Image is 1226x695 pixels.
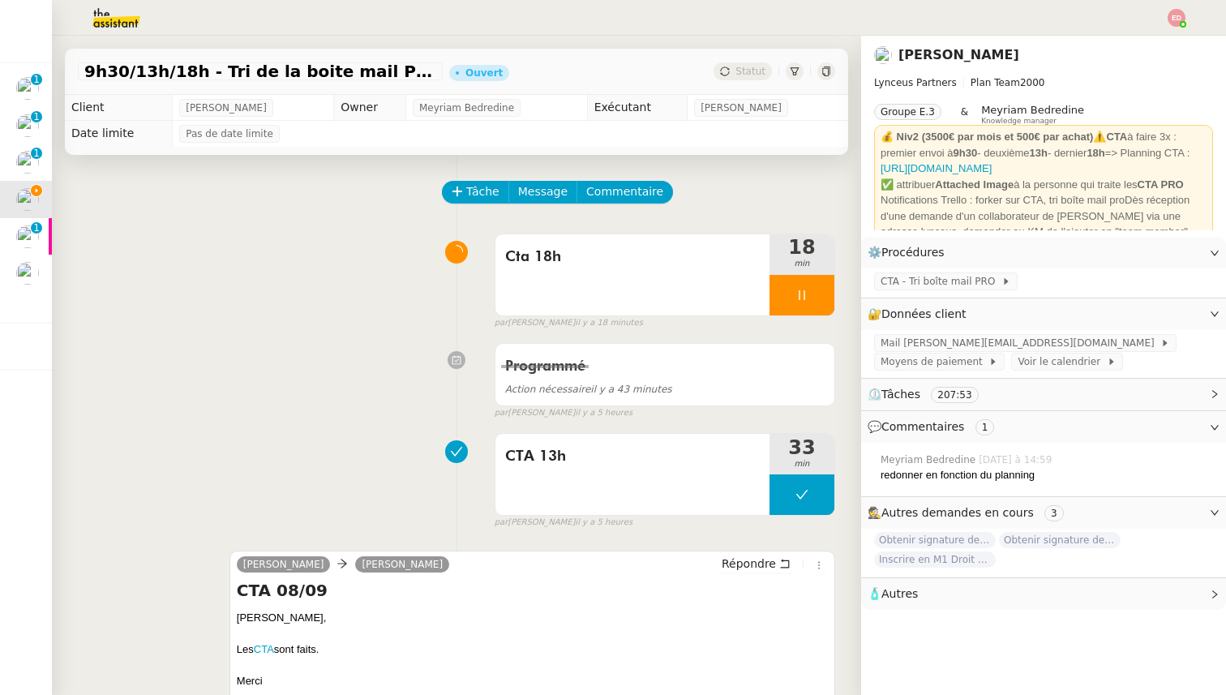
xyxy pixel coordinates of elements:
span: 2000 [1020,77,1045,88]
span: 💬 [868,420,1001,433]
nz-tag: 207:53 [931,387,978,403]
span: il y a 43 minutes [505,384,672,395]
img: users%2Fa6PbEmLwvGXylUqKytRPpDpAx153%2Favatar%2Ffanny.png [16,151,39,174]
small: [PERSON_NAME] [495,316,643,330]
button: Tâche [442,181,509,204]
span: Commentaire [586,182,663,201]
div: Merci [237,673,828,689]
span: 18 [769,238,834,257]
span: Tâche [466,182,499,201]
small: [PERSON_NAME] [495,406,632,420]
button: Message [508,181,577,204]
p: 1 [33,111,40,126]
span: min [769,257,834,271]
img: users%2FrvM9QKT95GRs84TlTRdpuB62bhn1%2Favatar%2F1555062430900.jpeg [16,225,39,248]
img: users%2FNmPW3RcGagVdwlUj0SIRjiM8zA23%2Favatar%2Fb3e8f68e-88d8-429d-a2bd-00fb6f2d12db [16,114,39,137]
span: [DATE] à 14:59 [979,453,1055,467]
span: ⏲️ [868,388,992,401]
span: Action nécessaire [505,384,591,395]
img: users%2FTDxDvmCjFdN3QFePFNGdQUcJcQk1%2Favatar%2F0cfb3a67-8790-4592-a9ec-92226c678442 [16,188,39,211]
span: Lynceus Partners [874,77,957,88]
button: Commentaire [577,181,673,204]
span: il y a 5 heures [575,516,632,530]
span: 🔐 [868,305,973,324]
div: ✅ attribuer à la personne qui traite les [881,177,1207,193]
strong: Attached Image [935,178,1014,191]
span: Obtenir signature de [PERSON_NAME] [999,532,1121,548]
strong: 9h30 [954,147,978,159]
span: Message [518,182,568,201]
td: Client [65,95,173,121]
span: [PERSON_NAME] [186,100,267,116]
span: CTA 13h [505,444,760,469]
span: Moyens de paiement [881,354,988,370]
span: Inscrire en M1 Droit des affaires [874,551,996,568]
div: ⚠️ à faire 3x : premier envoi à - deuxième - dernier => Planning CTA : [881,129,1207,177]
div: 🕵️Autres demandes en cours 3 [861,497,1226,529]
span: Autres demandes en cours [881,506,1034,519]
span: Statut [735,66,765,77]
span: ⚙️ [868,243,952,262]
span: 🧴 [868,587,918,600]
span: CTA - Tri boîte mail PRO [881,273,1001,290]
span: 33 [769,438,834,457]
span: Pas de date limite [186,126,273,142]
strong: 💰 Niv2 (3500€ par mois et 500€ par achat) [881,131,1093,143]
div: ⚙️Procédures [861,237,1226,268]
span: 🕵️ [868,506,1070,519]
span: Autres [881,587,918,600]
img: svg [1168,9,1185,27]
nz-tag: 3 [1044,505,1064,521]
img: users%2FSclkIUIAuBOhhDrbgjtrSikBoD03%2Favatar%2F48cbc63d-a03d-4817-b5bf-7f7aeed5f2a9 [16,77,39,100]
span: Données client [881,307,967,320]
span: Knowledge manager [981,117,1057,126]
nz-badge-sup: 1 [31,148,42,159]
span: Répondre [722,556,776,572]
div: 💬Commentaires 1 [861,411,1226,443]
app-user-label: Knowledge manager [981,104,1084,125]
span: min [769,457,834,471]
span: Cta 18h [505,245,760,269]
div: 🔐Données client [861,298,1226,330]
div: ⏲️Tâches 207:53 [861,379,1226,410]
strong: CTA PRO [1138,178,1184,191]
a: [URL][DOMAIN_NAME] [881,162,992,174]
img: users%2Fa6PbEmLwvGXylUqKytRPpDpAx153%2Favatar%2Ffanny.png [16,262,39,285]
p: 1 [33,222,40,237]
nz-badge-sup: 1 [31,222,42,234]
span: Commentaires [881,420,964,433]
a: [PERSON_NAME] [355,557,449,572]
small: [PERSON_NAME] [495,516,632,530]
span: il y a 5 heures [575,406,632,420]
div: [PERSON_NAME], [237,610,828,626]
p: 1 [33,148,40,162]
span: par [495,316,508,330]
nz-badge-sup: 1 [31,111,42,122]
span: par [495,406,508,420]
span: 9h30/13h/18h - Tri de la boite mail PRO - 5 septembre 2025 [84,63,436,79]
span: Voir le calendrier [1018,354,1106,370]
div: Ouvert [465,68,503,78]
nz-tag: Groupe E.3 [874,104,941,120]
div: redonner en fonction du planning [881,467,1213,483]
span: [PERSON_NAME] [701,100,782,116]
strong: CTA [1106,131,1127,143]
img: users%2FTDxDvmCjFdN3QFePFNGdQUcJcQk1%2Favatar%2F0cfb3a67-8790-4592-a9ec-92226c678442 [874,46,892,64]
td: Date limite [65,121,173,147]
span: Procédures [881,246,945,259]
td: Exécutant [587,95,688,121]
p: 1 [33,74,40,88]
div: 🧴Autres [861,578,1226,610]
span: par [495,516,508,530]
span: Programmé [505,359,585,374]
strong: 13h [1030,147,1048,159]
button: Répondre [716,555,796,573]
span: Mail [PERSON_NAME][EMAIL_ADDRESS][DOMAIN_NAME] [881,335,1160,351]
a: [PERSON_NAME] [898,47,1019,62]
div: Notifications Trello : forker sur CTA, tri boîte mail proDès réception d'une demande d'un collabo... [881,192,1207,240]
span: Meyriam Bedredine [881,453,979,467]
nz-badge-sup: 1 [31,74,42,85]
strong: 18h [1087,147,1104,159]
span: & [961,104,968,125]
span: Obtenir signature de [PERSON_NAME] [874,532,996,548]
